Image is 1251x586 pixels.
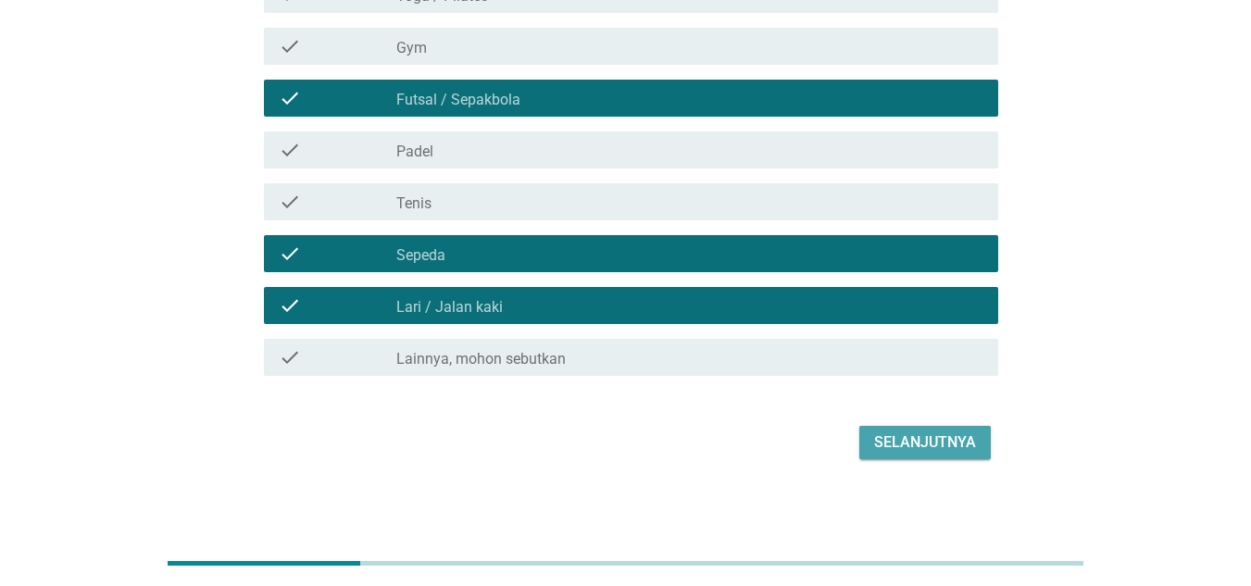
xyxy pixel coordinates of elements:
i: check [279,87,301,109]
i: check [279,243,301,265]
i: check [279,139,301,161]
label: Lari / Jalan kaki [396,298,503,317]
label: Gym [396,39,427,57]
i: check [279,191,301,213]
label: Futsal / Sepakbola [396,91,520,109]
label: Padel [396,143,433,161]
div: Selanjutnya [874,431,976,454]
button: Selanjutnya [859,426,991,459]
i: check [279,35,301,57]
label: Lainnya, mohon sebutkan [396,350,566,368]
i: check [279,346,301,368]
label: Sepeda [396,246,445,265]
i: check [279,294,301,317]
label: Tenis [396,194,432,213]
